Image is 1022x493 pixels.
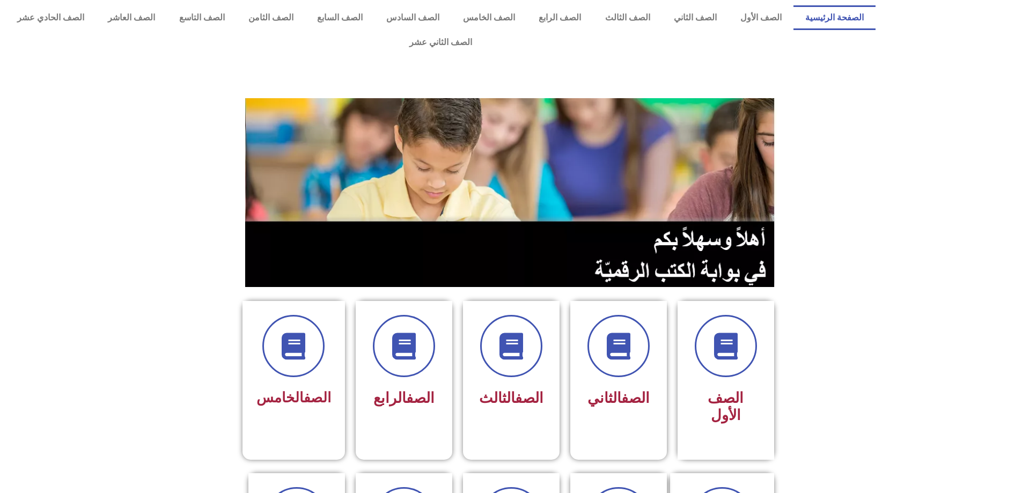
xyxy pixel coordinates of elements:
span: الثالث [479,389,543,407]
span: الثاني [587,389,650,407]
a: الصف الخامس [451,5,527,30]
a: الصف الثاني [662,5,729,30]
a: الصف الحادي عشر [5,5,96,30]
a: الصف الثالث [593,5,661,30]
span: الصف الأول [708,389,744,424]
a: الصف العاشر [96,5,167,30]
a: الصف [304,389,331,406]
a: الصف [621,389,650,407]
a: الصف [406,389,435,407]
span: الخامس [256,389,331,406]
a: الصف السابع [305,5,374,30]
a: الصف التاسع [167,5,236,30]
a: الصفحة الرئيسية [793,5,876,30]
a: الصف [515,389,543,407]
a: الصف السادس [374,5,451,30]
a: الصف الأول [729,5,793,30]
a: الصف الثامن [237,5,305,30]
a: الصف الثاني عشر [5,30,876,55]
a: الصف الرابع [527,5,593,30]
span: الرابع [373,389,435,407]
